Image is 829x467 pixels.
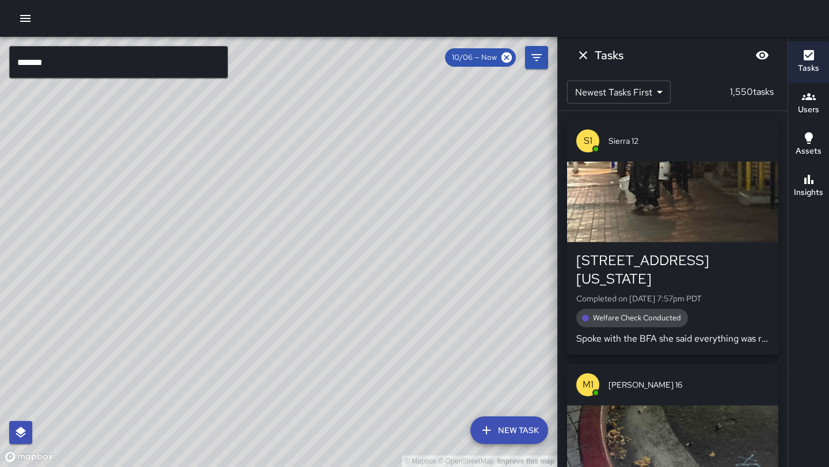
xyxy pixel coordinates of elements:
[798,62,819,75] h6: Tasks
[445,52,504,63] span: 10/06 — Now
[725,85,778,99] p: 1,550 tasks
[445,48,516,67] div: 10/06 — Now
[796,145,822,158] h6: Assets
[788,41,829,83] button: Tasks
[788,83,829,124] button: Users
[584,134,592,148] p: S1
[794,186,823,199] h6: Insights
[586,312,688,324] span: Welfare Check Conducted
[576,251,769,288] div: [STREET_ADDRESS][US_STATE]
[609,379,769,391] span: [PERSON_NAME] 16
[576,293,769,304] p: Completed on [DATE] 7:57pm PDT
[583,378,594,392] p: M1
[609,135,769,147] span: Sierra 12
[567,120,778,355] button: S1Sierra 12[STREET_ADDRESS][US_STATE]Completed on [DATE] 7:57pm PDTWelfare Check ConductedSpoke w...
[525,46,548,69] button: Filters
[788,166,829,207] button: Insights
[576,332,769,346] p: Spoke with the BFA she said everything was right. Nothing to report. She does not need any medica...
[751,44,774,67] button: Blur
[567,81,671,104] div: Newest Tasks First
[572,44,595,67] button: Dismiss
[798,104,819,116] h6: Users
[595,46,623,64] h6: Tasks
[470,416,548,444] button: New Task
[788,124,829,166] button: Assets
